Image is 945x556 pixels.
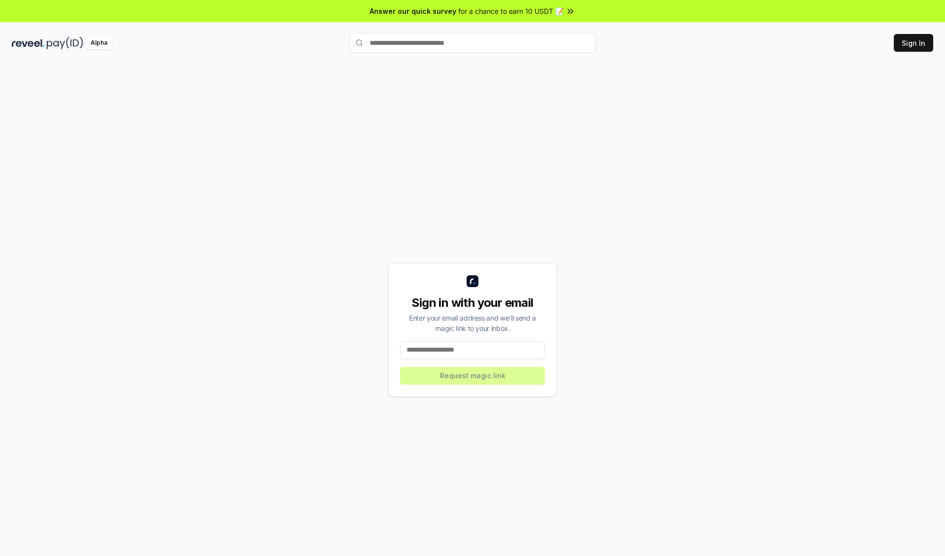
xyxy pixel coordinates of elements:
button: Sign In [894,34,933,52]
span: Answer our quick survey [370,6,456,16]
div: Sign in with your email [400,295,545,311]
img: pay_id [47,37,83,49]
div: Alpha [85,37,113,49]
img: reveel_dark [12,37,45,49]
img: logo_small [467,275,478,287]
span: for a chance to earn 10 USDT 📝 [458,6,564,16]
div: Enter your email address and we’ll send a magic link to your inbox. [400,313,545,333]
